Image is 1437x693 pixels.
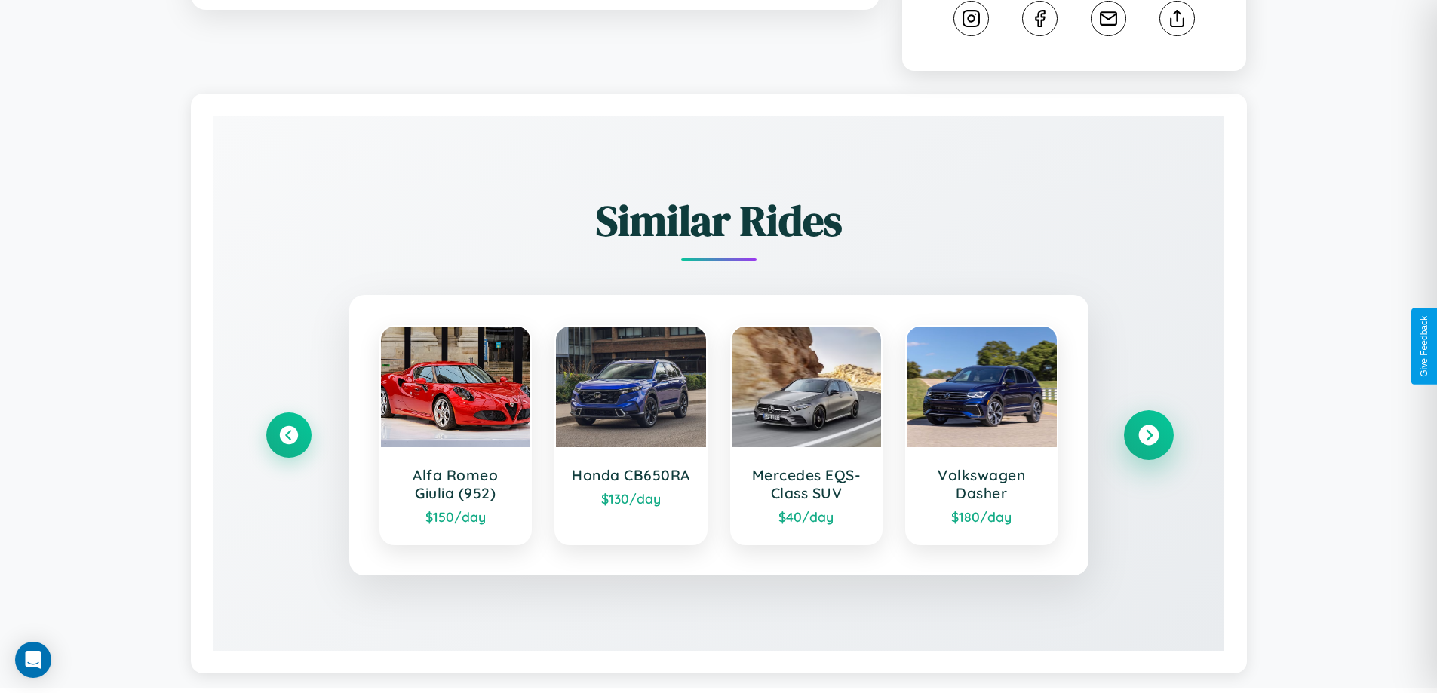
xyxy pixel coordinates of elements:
[554,325,708,545] a: Honda CB650RA$130/day
[379,325,533,545] a: Alfa Romeo Giulia (952)$150/day
[571,490,691,507] div: $ 130 /day
[905,325,1058,545] a: Volkswagen Dasher$180/day
[747,466,867,502] h3: Mercedes EQS-Class SUV
[730,325,883,545] a: Mercedes EQS-Class SUV$40/day
[396,466,516,502] h3: Alfa Romeo Giulia (952)
[266,192,1171,250] h2: Similar Rides
[1419,316,1429,377] div: Give Feedback
[922,466,1042,502] h3: Volkswagen Dasher
[396,508,516,525] div: $ 150 /day
[15,642,51,678] div: Open Intercom Messenger
[571,466,691,484] h3: Honda CB650RA
[922,508,1042,525] div: $ 180 /day
[747,508,867,525] div: $ 40 /day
